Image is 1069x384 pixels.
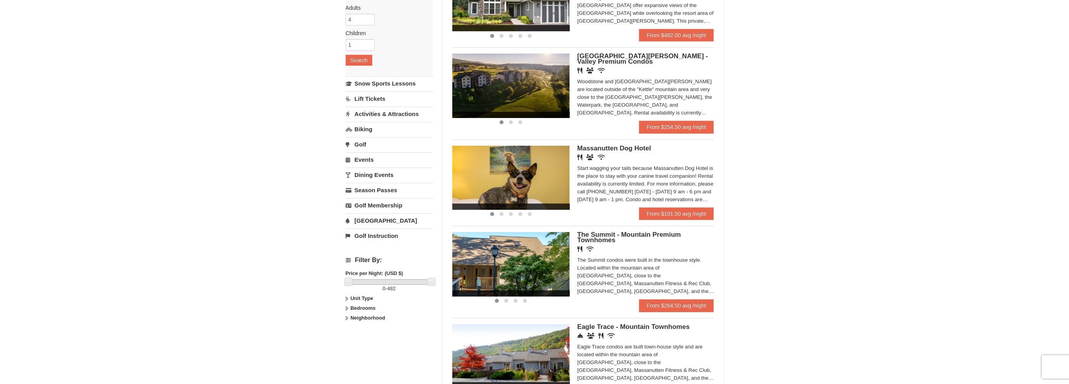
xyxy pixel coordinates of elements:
i: Restaurant [577,154,582,160]
i: Wireless Internet (free) [607,333,615,339]
div: Woodstone and [GEOGRAPHIC_DATA][PERSON_NAME] are located outside of the "Kettle" mountain area an... [577,78,714,117]
div: The Summit condos were built in the townhouse style. Located within the mountain area of [GEOGRAP... [577,256,714,295]
span: 0 [383,286,385,291]
a: Snow Sports Lessons [346,76,433,91]
a: Dining Events [346,168,433,182]
strong: Unit Type [350,295,373,301]
i: Concierge Desk [577,333,583,339]
strong: Bedrooms [350,305,375,311]
span: The Summit - Mountain Premium Townhomes [577,231,681,244]
label: - [346,285,433,293]
div: Start wagging your tails because Massanutten Dog Hotel is the place to stay with your canine trav... [577,164,714,204]
h4: Filter By: [346,257,433,264]
a: Events [346,152,433,167]
a: Activities & Attractions [346,107,433,121]
span: Massanutten Dog Hotel [577,145,651,152]
span: Eagle Trace - Mountain Townhomes [577,323,690,330]
strong: Neighborhood [350,315,385,321]
a: Season Passes [346,183,433,197]
a: Golf Membership [346,198,433,213]
a: Biking [346,122,433,136]
i: Banquet Facilities [586,68,594,73]
a: From $264.50 avg /night [639,299,714,312]
button: Search [346,55,372,66]
a: Golf [346,137,433,152]
label: Adults [346,4,427,12]
span: 482 [387,286,396,291]
span: [GEOGRAPHIC_DATA][PERSON_NAME] - Valley Premium Condos [577,52,708,65]
i: Wireless Internet (free) [598,68,605,73]
a: [GEOGRAPHIC_DATA] [346,213,433,228]
a: Golf Instruction [346,229,433,243]
strong: Price per Night: (USD $) [346,270,403,276]
a: Lift Tickets [346,91,433,106]
i: Restaurant [577,68,582,73]
a: From $254.50 avg /night [639,121,714,133]
a: From $191.50 avg /night [639,207,714,220]
i: Restaurant [598,333,603,339]
a: From $482.00 avg /night [639,29,714,41]
i: Wireless Internet (free) [586,246,594,252]
i: Restaurant [577,246,582,252]
i: Wireless Internet (free) [598,154,605,160]
div: Eagle Trace condos are built town-house style and are located within the mountain area of [GEOGRA... [577,343,714,382]
i: Conference Facilities [587,333,594,339]
i: Banquet Facilities [586,154,594,160]
label: Children [346,29,427,37]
